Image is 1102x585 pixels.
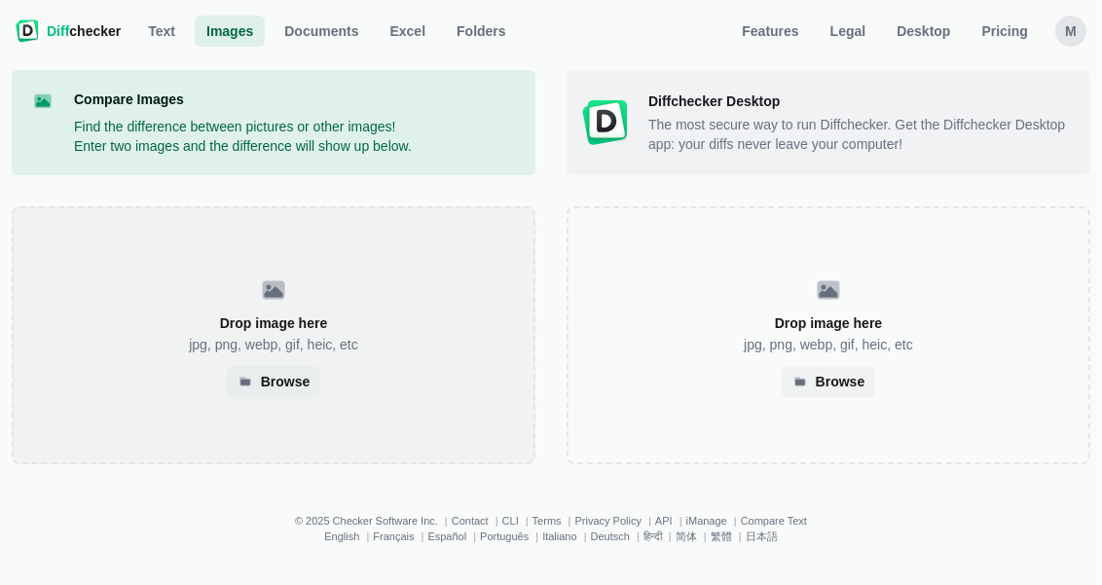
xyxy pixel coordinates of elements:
[227,366,320,397] div: Browse
[379,16,438,47] a: Excel
[47,23,69,39] span: Diff
[686,515,727,527] a: iManage
[711,530,732,542] a: 繁體
[648,115,1075,154] span: The most secure way to run Diffchecker. Get the Diffchecker Desktop app: your diffs never leave y...
[74,117,412,136] p: Find the difference between pictures or other images!
[893,21,954,41] span: Desktop
[567,70,1090,175] a: Diffchecker Desktop iconDiffchecker Desktop The most secure way to run Diffchecker. Get the Diffc...
[591,530,630,542] a: Deutsch
[74,90,412,109] h1: Compare Images
[144,21,179,41] span: Text
[746,530,778,542] a: 日本語
[502,515,519,527] a: CLI
[386,21,430,41] span: Excel
[295,515,452,527] li: © 2025 Checker Software Inc.
[643,530,662,542] a: हिन्दी
[885,16,962,47] a: Desktop
[542,530,576,542] a: Italiano
[195,16,265,47] a: Images
[676,530,697,542] a: 简体
[74,136,412,156] p: Enter two images and the difference will show up below.
[480,530,529,542] a: Português
[782,366,875,397] div: Browse
[741,515,807,527] a: Compare Text
[47,21,121,41] span: checker
[648,91,1075,111] span: Diffchecker Desktop
[453,21,510,41] span: Folders
[816,377,865,386] div: Browse
[261,377,311,386] div: Browse
[324,530,359,542] a: English
[373,530,414,542] a: Français
[280,21,362,41] span: Documents
[826,21,870,41] span: Legal
[16,16,121,47] a: Diffchecker
[730,16,810,47] a: Features
[971,16,1040,47] a: Pricing
[978,21,1032,41] span: Pricing
[427,530,466,542] a: Español
[202,21,257,41] span: Images
[1055,16,1086,47] button: m
[445,16,518,47] button: Folders
[136,16,187,47] a: Text
[655,515,673,527] a: API
[16,19,39,43] img: Diffchecker logo
[582,99,629,146] img: Diffchecker Desktop icon
[819,16,878,47] a: Legal
[575,515,642,527] a: Privacy Policy
[533,515,562,527] a: Terms
[452,515,489,527] a: Contact
[738,21,802,41] span: Features
[273,16,370,47] a: Documents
